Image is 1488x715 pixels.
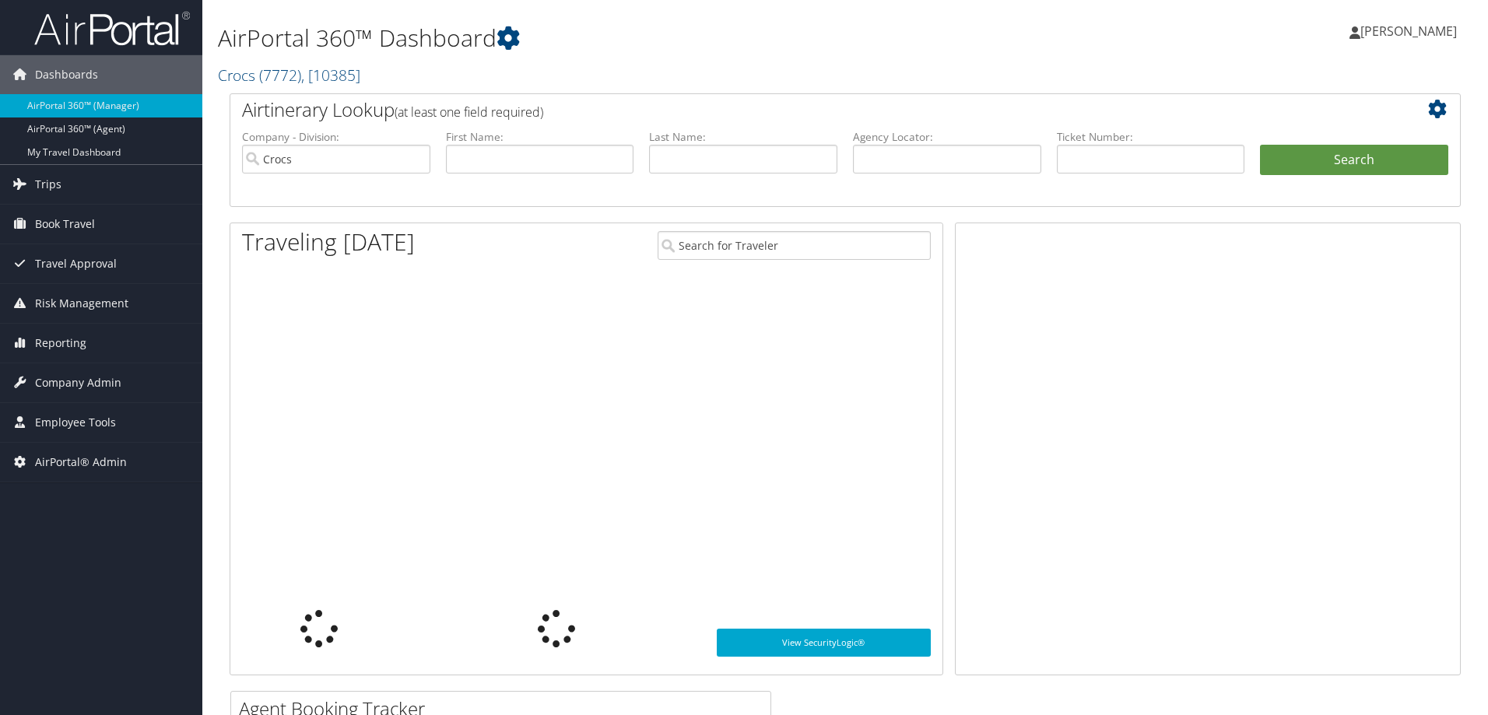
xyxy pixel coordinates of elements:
[35,165,61,204] span: Trips
[259,65,301,86] span: ( 7772 )
[34,10,190,47] img: airportal-logo.png
[1057,129,1245,145] label: Ticket Number:
[242,226,415,258] h1: Traveling [DATE]
[218,22,1055,54] h1: AirPortal 360™ Dashboard
[658,231,931,260] input: Search for Traveler
[853,129,1041,145] label: Agency Locator:
[35,443,127,482] span: AirPortal® Admin
[1349,8,1472,54] a: [PERSON_NAME]
[1360,23,1457,40] span: [PERSON_NAME]
[218,65,360,86] a: Crocs
[649,129,837,145] label: Last Name:
[1260,145,1448,176] button: Search
[35,205,95,244] span: Book Travel
[35,284,128,323] span: Risk Management
[35,403,116,442] span: Employee Tools
[242,96,1346,123] h2: Airtinerary Lookup
[35,244,117,283] span: Travel Approval
[35,324,86,363] span: Reporting
[35,55,98,94] span: Dashboards
[395,103,543,121] span: (at least one field required)
[717,629,931,657] a: View SecurityLogic®
[35,363,121,402] span: Company Admin
[446,129,634,145] label: First Name:
[301,65,360,86] span: , [ 10385 ]
[242,129,430,145] label: Company - Division:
